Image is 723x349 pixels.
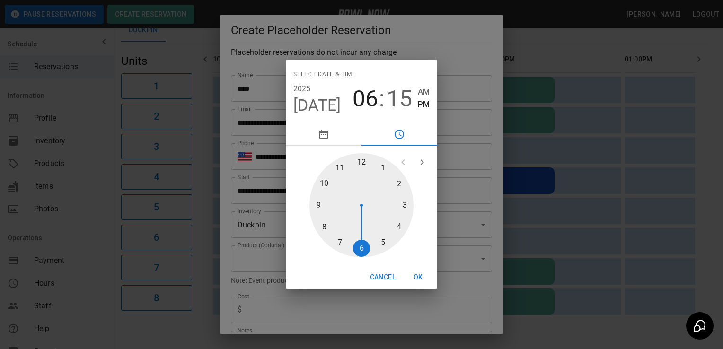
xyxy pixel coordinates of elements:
[293,67,356,82] span: Select date & time
[403,269,433,286] button: OK
[418,86,430,98] button: AM
[379,86,385,112] span: :
[413,153,432,172] button: open next view
[366,269,399,286] button: Cancel
[353,86,378,112] button: 06
[361,123,437,146] button: pick time
[286,123,361,146] button: pick date
[293,96,341,115] button: [DATE]
[418,98,430,111] button: PM
[293,82,311,96] button: 2025
[387,86,412,112] button: 15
